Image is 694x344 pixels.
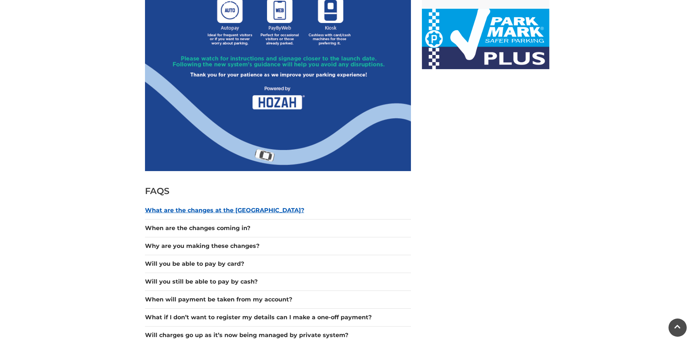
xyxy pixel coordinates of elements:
button: When will payment be taken from my account? [145,295,411,304]
img: Park-Mark-Plus-LG.jpeg [422,9,549,69]
button: Why are you making these changes? [145,242,411,250]
button: When are the changes coming in? [145,224,411,233]
button: Will charges go up as it’s now being managed by private system? [145,331,411,340]
button: What if I don’t want to register my details can I make a one-off payment? [145,313,411,322]
button: Will you still be able to pay by cash? [145,277,411,286]
button: What are the changes at the [GEOGRAPHIC_DATA]? [145,206,411,215]
span: FAQS [145,186,170,196]
button: Will you be able to pay by card? [145,260,411,268]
